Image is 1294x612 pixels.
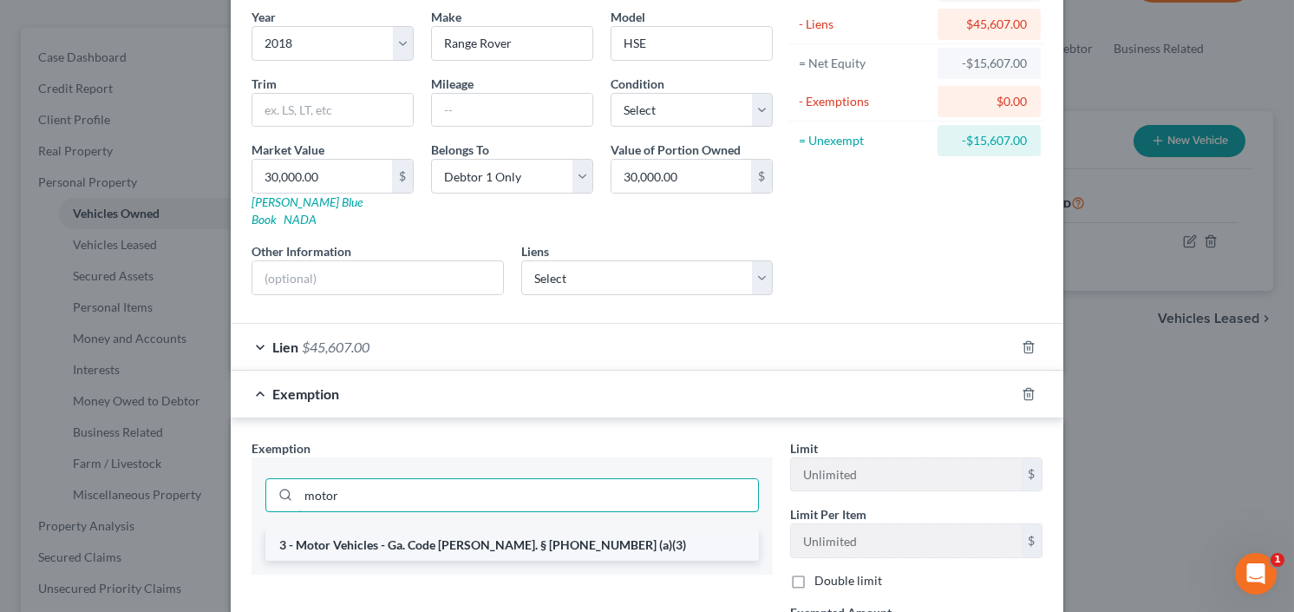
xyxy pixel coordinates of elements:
span: $45,607.00 [302,339,369,355]
div: $0.00 [951,93,1027,110]
input: -- [791,524,1021,557]
div: $45,607.00 [951,16,1027,33]
a: [PERSON_NAME] Blue Book [252,194,363,227]
div: $ [751,160,772,193]
input: (optional) [252,261,503,294]
span: Limit [790,441,818,456]
div: $ [392,160,413,193]
div: - Liens [799,16,930,33]
input: 0.00 [611,160,751,193]
li: 3 - Motor Vehicles - Ga. Code [PERSON_NAME]. § [PHONE_NUMBER] (a)(3) [265,530,759,561]
label: Trim [252,75,277,93]
input: -- [432,94,592,127]
input: 0.00 [252,160,392,193]
label: Limit Per Item [790,505,866,523]
input: ex. LS, LT, etc [252,94,413,127]
label: Double limit [814,572,882,589]
iframe: Intercom live chat [1235,553,1277,595]
label: Year [252,8,276,26]
span: Exemption [252,441,310,456]
div: = Net Equity [799,55,930,72]
input: ex. Altima [611,27,772,60]
span: Belongs To [431,142,489,157]
a: NADA [284,212,317,227]
label: Other Information [252,242,351,260]
label: Model [611,8,645,26]
input: -- [791,458,1021,491]
label: Condition [611,75,664,93]
div: -$15,607.00 [951,55,1027,72]
input: Search exemption rules... [298,479,758,512]
div: -$15,607.00 [951,132,1027,149]
div: $ [1021,458,1042,491]
label: Value of Portion Owned [611,141,741,159]
input: ex. Nissan [432,27,592,60]
label: Mileage [431,75,474,93]
label: Market Value [252,141,324,159]
div: = Unexempt [799,132,930,149]
span: Lien [272,339,298,355]
span: Make [431,10,461,24]
label: Liens [521,242,549,260]
div: $ [1021,524,1042,557]
span: Exemption [272,385,339,402]
div: - Exemptions [799,93,930,110]
span: 1 [1271,553,1284,567]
